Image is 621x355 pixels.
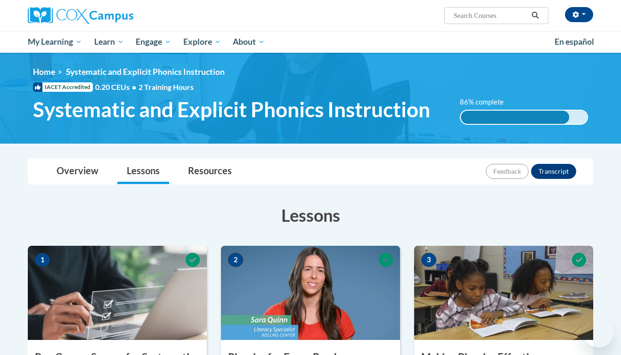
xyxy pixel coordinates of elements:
span: Engage [136,36,171,48]
div: Main menu [14,31,607,53]
a: Overview [47,159,108,184]
span: Systematic and Explicit Phonics Instruction [33,97,430,122]
span: En español [555,37,594,47]
label: 86% complete [460,97,514,107]
button: Transcript [531,164,576,179]
div: 86% complete [461,111,569,124]
span: • [132,82,136,91]
span: My Learning [28,36,82,48]
span: Systematic and Explicit Phonics Instruction [66,67,225,77]
a: About [227,31,271,53]
a: Learn [88,31,130,53]
img: Course Image [28,246,207,340]
a: Lessons [117,159,169,184]
img: Course Image [221,246,400,340]
span: Explore [183,36,221,48]
button: Account Settings [565,7,593,22]
span: About [233,36,265,48]
iframe: Button to launch messaging window [583,317,613,347]
a: Explore [177,31,227,53]
a: Cox Campus [28,7,207,24]
span: 1 [35,253,50,267]
a: Home [33,67,55,77]
span: 2 [228,253,243,267]
a: En español [548,32,600,52]
a: My Learning [22,31,88,53]
input: Search Courses [453,10,528,21]
button: Feedback [486,164,529,179]
span: 2 Training Hours [139,82,194,91]
span: IACET Accredited [33,82,93,92]
img: Cox Campus [28,7,133,24]
a: Resources [179,159,241,184]
h3: Lessons [28,203,593,227]
img: Course Image [414,246,593,340]
a: Engage [130,31,177,53]
button: Search [528,10,542,21]
span: Learn [94,36,124,48]
span: 0.20 CEUs [95,82,139,92]
span: 3 [421,253,436,267]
